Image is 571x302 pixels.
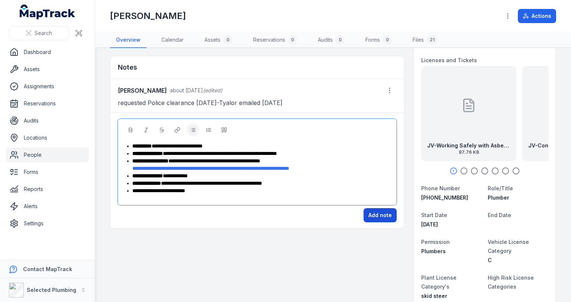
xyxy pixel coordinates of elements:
[118,62,137,73] h3: Notes
[421,57,477,63] span: Licenses and Tickets
[421,185,460,191] span: Phone Number
[6,147,89,162] a: People
[171,124,184,136] button: Link
[6,113,89,128] a: Audits
[170,87,203,93] span: about [DATE]
[288,35,297,44] div: 0
[170,87,203,93] time: 7/17/2025, 11:27:43 AM
[223,35,232,44] div: 0
[203,87,222,93] span: (edited)
[199,32,238,48] a: Assets0
[110,32,146,48] a: Overview
[488,239,529,254] span: Vehicle License Category
[6,130,89,145] a: Locations
[427,142,510,149] strong: JV-Working Safely with Asbestos
[6,216,89,231] a: Settings
[488,212,511,218] span: End Date
[407,32,443,48] a: Files21
[20,4,75,19] a: MapTrack
[421,221,438,228] time: 1/6/2025, 8:00:00 AM
[118,98,397,108] p: requested Police clearance [DATE]-Tyalor emailed [DATE]
[202,124,215,136] button: Ordered List
[247,32,303,48] a: Reservations0
[364,208,397,222] button: Add note
[6,62,89,77] a: Assets
[421,293,447,299] span: skid steer
[488,274,534,290] span: High Risk License Categories
[336,35,345,44] div: 0
[27,287,76,293] strong: Selected Plumbing
[383,35,392,44] div: 0
[140,124,152,136] button: Italic
[421,221,438,228] span: [DATE]
[421,239,450,245] span: Permission
[6,182,89,197] a: Reports
[124,124,137,136] button: Bold
[488,185,513,191] span: Role/Title
[218,124,230,136] button: Blockquote
[427,35,438,44] div: 21
[488,194,509,201] span: Plumber
[427,149,510,155] span: 87.76 KB
[35,29,52,37] span: Search
[312,32,351,48] a: Audits0
[488,257,492,263] span: C
[421,212,447,218] span: Start Date
[23,266,72,272] strong: Contact MapTrack
[6,79,89,94] a: Assignments
[155,124,168,136] button: Strikethrough
[421,274,457,290] span: Plant License Category's
[421,194,468,201] span: [PHONE_NUMBER]
[6,96,89,111] a: Reservations
[359,32,398,48] a: Forms0
[6,199,89,214] a: Alerts
[118,86,167,95] strong: [PERSON_NAME]
[421,248,446,254] span: Plumbers
[9,26,69,40] button: Search
[518,9,556,23] button: Actions
[6,45,89,60] a: Dashboard
[6,165,89,179] a: Forms
[155,32,190,48] a: Calendar
[187,124,199,136] button: Bulleted List
[110,10,186,22] h1: [PERSON_NAME]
